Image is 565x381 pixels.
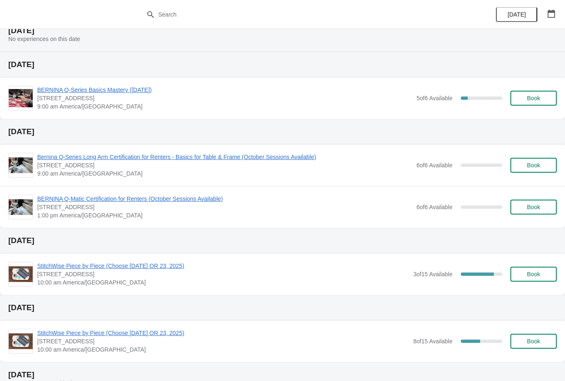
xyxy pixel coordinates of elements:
button: Book [510,267,557,282]
span: 8 of 15 Available [413,338,452,345]
span: 3 of 15 Available [413,271,452,277]
span: No experiences on this date [8,36,80,42]
h2: [DATE] [8,371,557,379]
span: [STREET_ADDRESS] [37,337,409,345]
span: Book [527,204,540,210]
button: Book [510,158,557,173]
h2: [DATE] [8,27,557,35]
h2: [DATE] [8,304,557,312]
input: Search [158,7,424,22]
span: [STREET_ADDRESS] [37,94,412,102]
span: Book [527,338,540,345]
span: 6 of 6 Available [417,162,452,169]
span: [DATE] [508,11,526,18]
span: 10:00 am America/[GEOGRAPHIC_DATA] [37,345,409,354]
img: Bernina Q-Series Long Arm Certification for Renters - Basics for Table & Frame (October Sessions ... [9,157,33,173]
span: Book [527,271,540,277]
img: BERNINA Q-Series Basics Mastery (October 20, 2025) | 1300 Salem Rd SW, Suite 350, Rochester, MN 5... [9,89,33,107]
img: StitchWise Piece by Piece (Choose October 22 OR 23, 2025) | 1300 Salem Rd SW, Suite 350, Rocheste... [9,333,33,350]
span: 1:00 pm America/[GEOGRAPHIC_DATA] [37,211,412,219]
button: Book [510,334,557,349]
span: [STREET_ADDRESS] [37,203,412,211]
span: Book [527,162,540,169]
h2: [DATE] [8,60,557,69]
h2: [DATE] [8,128,557,136]
span: 9:00 am America/[GEOGRAPHIC_DATA] [37,169,412,178]
span: 5 of 6 Available [417,95,452,101]
button: Book [510,91,557,106]
h2: [DATE] [8,236,557,245]
span: BERNINA Q-Series Basics Mastery ([DATE]) [37,86,412,94]
img: BERNINA Q-Matic Certification for Renters (October Sessions Available) | 1300 Salem Rd SW, Suite ... [9,199,33,215]
span: [STREET_ADDRESS] [37,270,409,278]
span: [STREET_ADDRESS] [37,161,412,169]
span: Book [527,95,540,101]
span: StitchWise Piece by Piece (Choose [DATE] OR 23, 2025) [37,329,409,337]
span: StitchWise Piece by Piece (Choose [DATE] OR 23, 2025) [37,262,409,270]
span: BERNINA Q-Matic Certification for Renters (October Sessions Available) [37,195,412,203]
button: Book [510,200,557,215]
img: StitchWise Piece by Piece (Choose October 22 OR 23, 2025) | 1300 Salem Rd SW, Suite 350, Rocheste... [9,266,33,282]
span: 10:00 am America/[GEOGRAPHIC_DATA] [37,278,409,287]
span: Bernina Q-Series Long Arm Certification for Renters - Basics for Table & Frame (October Sessions ... [37,153,412,161]
span: 6 of 6 Available [417,204,452,210]
button: [DATE] [496,7,537,22]
span: 9:00 am America/[GEOGRAPHIC_DATA] [37,102,412,111]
